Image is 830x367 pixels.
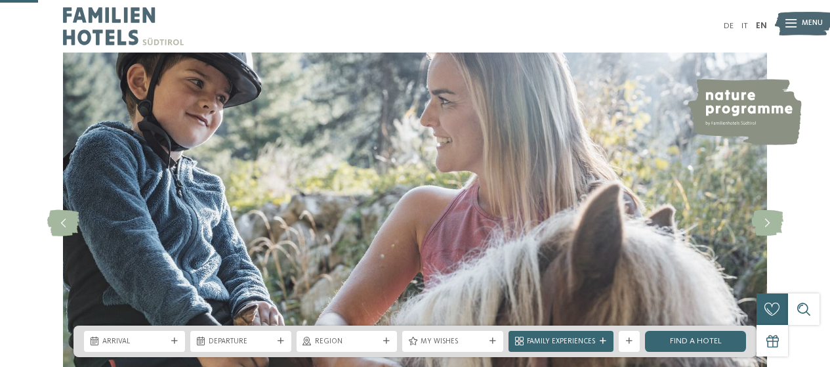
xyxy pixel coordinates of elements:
[102,337,167,347] span: Arrival
[527,337,595,347] span: Family Experiences
[686,79,802,145] img: nature programme by Familienhotels Südtirol
[756,22,767,30] a: EN
[802,18,823,29] span: Menu
[315,337,379,347] span: Region
[421,337,485,347] span: My wishes
[209,337,273,347] span: Departure
[645,331,746,352] a: Find a hotel
[724,22,734,30] a: DE
[741,22,748,30] a: IT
